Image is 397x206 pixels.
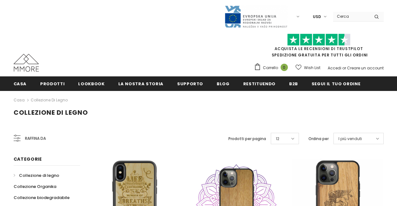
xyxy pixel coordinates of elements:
[14,170,59,181] a: Collezione di legno
[243,76,276,91] a: Restituendo
[31,97,68,103] a: Collezione di legno
[347,65,384,71] a: Creare un account
[14,195,70,201] span: Collezione biodegradabile
[338,136,362,142] span: I più venduti
[295,62,320,73] a: Wish List
[313,14,321,20] span: USD
[40,76,65,91] a: Prodotti
[78,81,104,87] span: Lookbook
[287,34,350,46] img: Fidati di Pilot Stars
[78,76,104,91] a: Lookbook
[14,108,88,117] span: Collezione di legno
[14,181,56,192] a: Collezione Organika
[333,12,369,21] input: Search Site
[177,81,203,87] span: supporto
[289,76,298,91] a: B2B
[342,65,346,71] span: or
[281,64,288,71] span: 0
[14,192,70,203] a: Collezione biodegradabile
[304,65,320,71] span: Wish List
[118,81,164,87] span: La nostra storia
[14,81,27,87] span: Casa
[19,172,59,178] span: Collezione di legno
[14,156,42,162] span: Categorie
[312,76,360,91] a: Segui il tuo ordine
[14,96,25,104] a: Casa
[14,76,27,91] a: Casa
[254,36,384,58] span: SPEDIZIONE GRATUITA PER TUTTI GLI ORDINI
[118,76,164,91] a: La nostra storia
[289,81,298,87] span: B2B
[14,183,56,190] span: Collezione Organika
[275,46,363,51] a: Acquista le recensioni di TrustPilot
[263,65,278,71] span: Carrello
[243,81,276,87] span: Restituendo
[217,76,230,91] a: Blog
[25,135,46,142] span: Raffina da
[254,63,291,73] a: Carrello 0
[177,76,203,91] a: supporto
[14,54,39,72] img: Casi MMORE
[276,136,279,142] span: 12
[328,65,341,71] a: Accedi
[312,81,360,87] span: Segui il tuo ordine
[217,81,230,87] span: Blog
[224,14,288,19] a: Javni Razpis
[40,81,65,87] span: Prodotti
[224,5,288,28] img: Javni Razpis
[308,136,329,142] label: Ordina per
[228,136,266,142] label: Prodotti per pagina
